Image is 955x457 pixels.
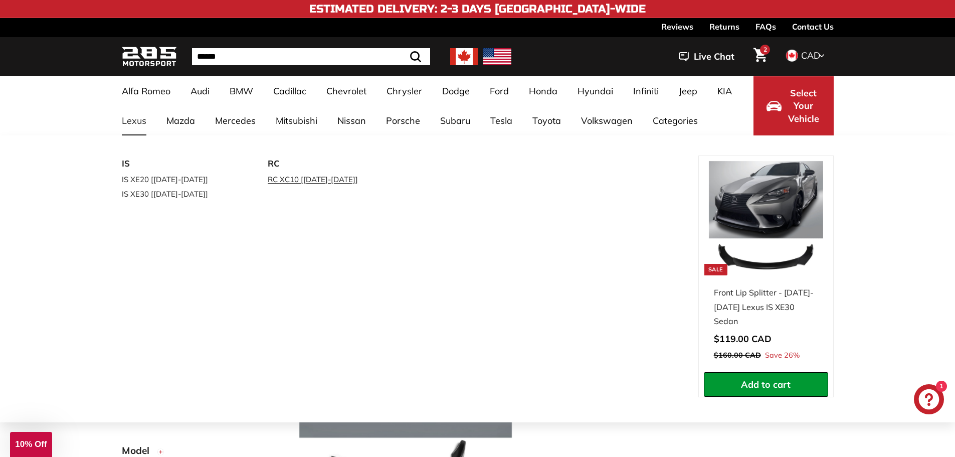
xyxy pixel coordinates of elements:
[122,187,240,201] a: IS XE30 [[DATE]-[DATE]]
[266,106,327,135] a: Mitsubishi
[519,76,567,106] a: Honda
[327,106,376,135] a: Nissan
[122,45,177,69] img: Logo_285_Motorsport_areodynamics_components
[704,372,828,397] button: Add to cart
[268,172,386,187] a: RC XC10 [[DATE]-[DATE]]
[714,333,772,345] span: $119.00 CAD
[704,156,828,372] a: Sale Front Lip Splitter - [DATE]-[DATE] Lexus IS XE30 Sedan Save 26%
[911,384,947,417] inbox-online-store-chat: Shopify online store chat
[316,76,376,106] a: Chevrolet
[747,40,773,74] a: Cart
[112,106,156,135] a: Lexus
[309,3,646,15] h4: Estimated Delivery: 2-3 Days [GEOGRAPHIC_DATA]-Wide
[156,106,205,135] a: Mazda
[753,76,834,135] button: Select Your Vehicle
[741,379,791,390] span: Add to cart
[430,106,480,135] a: Subaru
[205,106,266,135] a: Mercedes
[669,76,707,106] a: Jeep
[801,50,820,61] span: CAD
[376,106,430,135] a: Porsche
[755,18,776,35] a: FAQs
[376,76,432,106] a: Chrysler
[192,48,430,65] input: Search
[763,46,767,53] span: 2
[122,156,240,172] a: IS
[787,87,821,125] span: Select Your Vehicle
[122,172,240,187] a: IS XE20 [[DATE]-[DATE]]
[263,76,316,106] a: Cadillac
[268,156,386,172] a: RC
[714,351,761,360] span: $160.00 CAD
[792,18,834,35] a: Contact Us
[643,106,708,135] a: Categories
[10,432,52,457] div: 10% Off
[571,106,643,135] a: Volkswagen
[666,44,747,69] button: Live Chat
[661,18,693,35] a: Reviews
[694,50,734,63] span: Live Chat
[707,76,742,106] a: KIA
[714,285,818,329] div: Front Lip Splitter - [DATE]-[DATE] Lexus IS XE30 Sedan
[15,439,47,449] span: 10% Off
[432,76,480,106] a: Dodge
[709,18,739,35] a: Returns
[567,76,623,106] a: Hyundai
[704,264,727,275] div: Sale
[623,76,669,106] a: Infiniti
[522,106,571,135] a: Toyota
[112,76,180,106] a: Alfa Romeo
[480,106,522,135] a: Tesla
[220,76,263,106] a: BMW
[765,349,800,362] span: Save 26%
[480,76,519,106] a: Ford
[180,76,220,106] a: Audi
